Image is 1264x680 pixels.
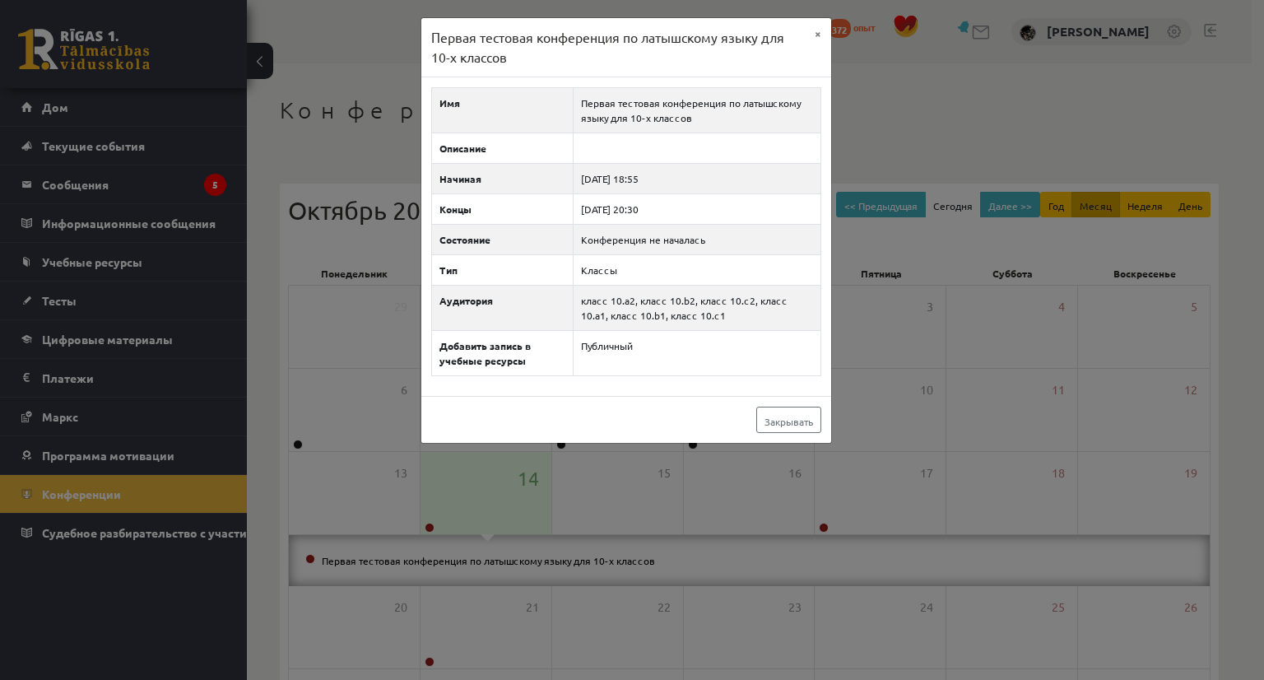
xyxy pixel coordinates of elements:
[581,339,633,352] font: Публичный
[581,172,639,185] font: [DATE] 18:55
[439,142,486,155] font: Описание
[439,294,493,307] font: Аудитория
[764,415,813,428] font: Закрывать
[581,294,788,322] font: класс 10.a2, класс 10.b2, класс 10.c2, класс 10.a1, класс 10.b1, класс 10.c1
[815,26,821,40] font: ×
[439,203,472,216] font: Концы
[581,233,705,246] font: Конференция не началась
[439,172,481,185] font: Начиная
[756,407,821,433] a: Закрывать
[581,203,639,216] font: [DATE] 20:30
[581,263,617,277] font: Классы
[439,263,458,277] font: Тип
[439,339,531,367] font: Добавить запись в учебные ресурсы
[431,29,784,65] font: Первая тестовая конференция по латышскому языку для 10-х классов
[439,233,490,246] font: Состояние
[439,96,460,109] font: Имя
[581,96,801,124] font: Первая тестовая конференция по латышскому языку для 10-х классов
